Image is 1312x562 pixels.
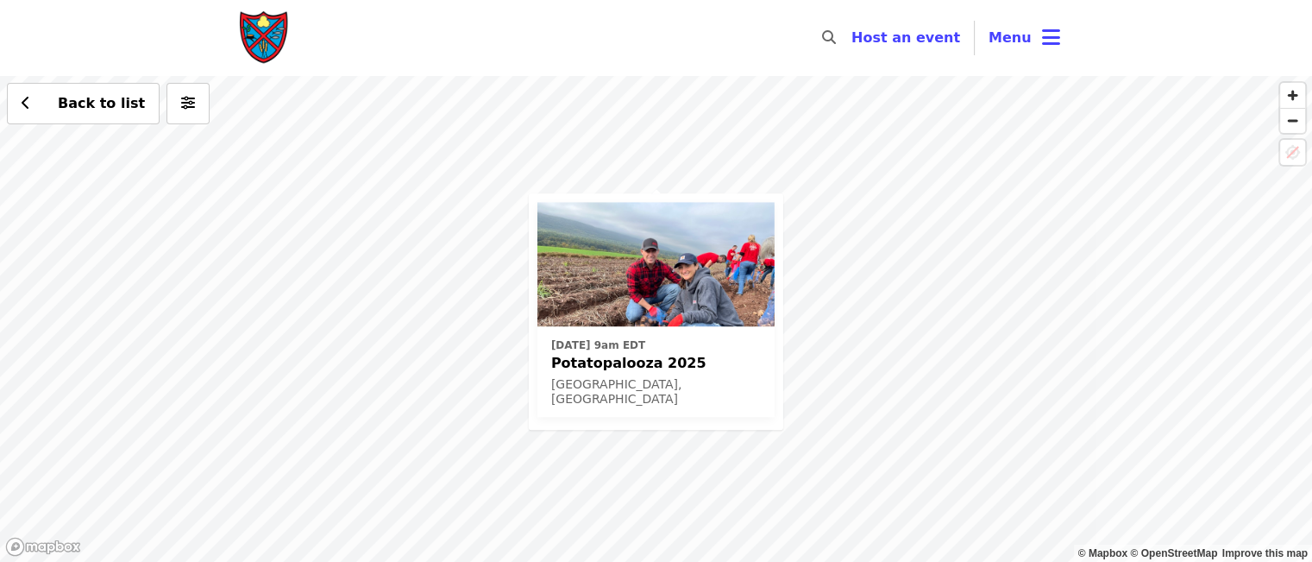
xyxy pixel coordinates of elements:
[989,29,1032,46] span: Menu
[551,353,761,374] span: Potatopalooza 2025
[5,537,81,557] a: Mapbox logo
[822,29,836,46] i: search icon
[851,29,960,46] a: Host an event
[551,338,645,353] time: [DATE] 9am EDT
[551,377,761,407] div: [GEOGRAPHIC_DATA], [GEOGRAPHIC_DATA]
[22,95,30,111] i: chevron-left icon
[975,17,1074,59] button: Toggle account menu
[1222,547,1308,559] a: Map feedback
[1078,547,1128,559] a: Mapbox
[537,202,775,417] a: See details for "Potatopalooza 2025"
[181,95,195,111] i: sliders-h icon
[1280,83,1305,108] button: Zoom In
[166,83,210,124] button: More filters (0 selected)
[537,202,775,326] img: Potatopalooza 2025 organized by Society of St. Andrew
[1280,140,1305,165] button: Location Not Available
[239,10,291,66] img: Society of St. Andrew - Home
[1130,547,1217,559] a: OpenStreetMap
[846,17,860,59] input: Search
[7,83,160,124] button: Back to list
[1042,25,1060,50] i: bars icon
[58,95,145,111] span: Back to list
[1280,108,1305,133] button: Zoom Out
